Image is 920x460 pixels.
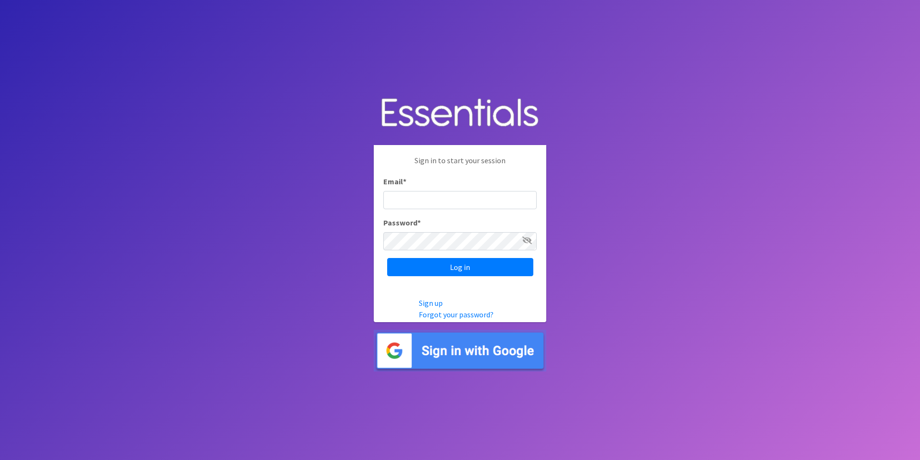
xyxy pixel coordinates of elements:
input: Log in [387,258,533,276]
a: Sign up [419,298,443,308]
p: Sign in to start your session [383,155,537,176]
img: Human Essentials [374,89,546,138]
img: Sign in with Google [374,330,546,371]
abbr: required [403,177,406,186]
abbr: required [417,218,421,227]
label: Password [383,217,421,228]
a: Forgot your password? [419,310,494,319]
label: Email [383,176,406,187]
